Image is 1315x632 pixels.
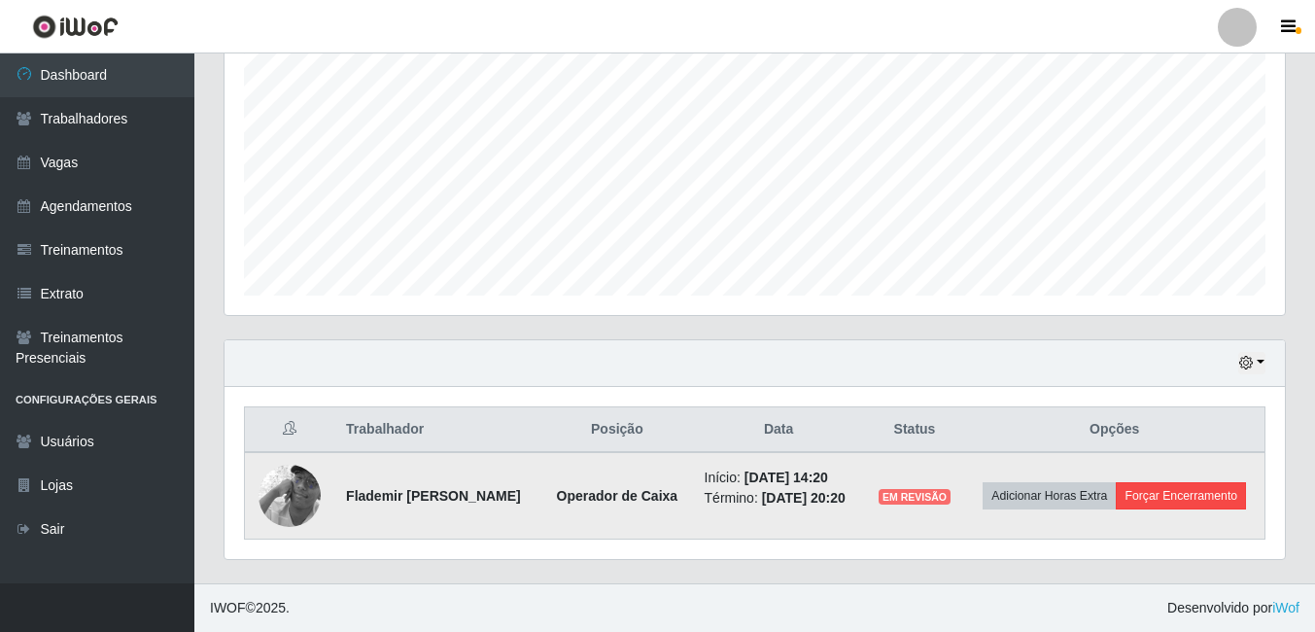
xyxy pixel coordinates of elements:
th: Posição [541,407,692,453]
strong: Flademir [PERSON_NAME] [346,488,521,504]
li: Término: [705,488,853,509]
img: CoreUI Logo [32,15,119,39]
span: © 2025 . [210,598,290,618]
a: iWof [1272,600,1299,615]
li: Início: [705,468,853,488]
span: EM REVISÃO [879,489,951,505]
time: [DATE] 20:20 [762,490,846,506]
strong: Operador de Caixa [557,488,678,504]
button: Adicionar Horas Extra [983,482,1116,509]
th: Data [693,407,865,453]
th: Opções [964,407,1264,453]
th: Trabalhador [334,407,541,453]
span: Desenvolvido por [1167,598,1299,618]
span: IWOF [210,600,246,615]
th: Status [865,407,965,453]
time: [DATE] 14:20 [744,470,828,485]
img: 1677862473540.jpeg [259,440,321,551]
button: Forçar Encerramento [1116,482,1246,509]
